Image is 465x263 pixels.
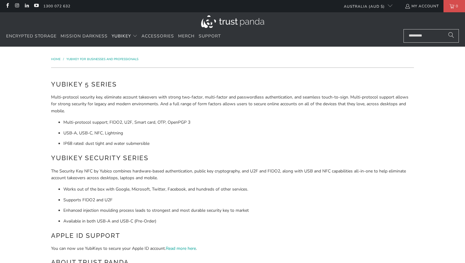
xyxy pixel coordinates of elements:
[34,4,39,9] a: Trust Panda Australia on YouTube
[14,4,19,9] a: Trust Panda Australia on Instagram
[5,4,10,9] a: Trust Panda Australia on Facebook
[63,57,64,61] span: /
[112,29,137,44] summary: YubiKey
[6,33,57,39] span: Encrypted Storage
[199,33,221,39] span: Support
[6,29,221,44] nav: Translation missing: en.navigation.header.main_nav
[51,245,414,252] p: You can now use YubiKeys to secure your Apple ID account. .
[51,94,414,114] p: Multi-protocol security key, eliminate account takeovers with strong two-factor, multi-factor and...
[405,3,439,10] a: My Account
[443,29,459,43] button: Search
[61,29,108,44] a: Mission Darkness
[403,29,459,43] input: Search...
[63,207,414,214] li: Enhanced injection moulding process leads to strongest and most durable security key to market
[201,15,264,28] img: Trust Panda Australia
[178,33,195,39] span: Merch
[43,3,70,10] a: 1300 072 632
[63,197,414,203] li: Supports FIDO2 and U2F
[63,186,414,193] li: Works out of the box with Google, Microsoft, Twitter, Facebook, and hundreds of other services.
[63,130,414,137] li: USB-A, USB-C, NFC, Lightning
[63,140,414,147] li: IP68 rated: dust tight and water submersible
[112,33,131,39] span: YubiKey
[51,57,62,61] a: Home
[51,153,414,163] h2: YubiKey Security Series
[61,33,108,39] span: Mission Darkness
[66,57,138,61] a: YubiKey for Businesses and Professionals
[63,119,414,126] li: Multi-protocol support; FIDO2, U2F, Smart card, OTP, OpenPGP 3
[51,79,414,89] h2: YubiKey 5 Series
[199,29,221,44] a: Support
[51,168,414,182] p: The Security Key NFC by Yubico combines hardware-based authentication, public key cryptography, a...
[141,29,174,44] a: Accessories
[51,231,414,241] h2: Apple ID Support
[63,218,414,225] li: Available in both USB-A and USB-C (Pre-Order)
[6,29,57,44] a: Encrypted Storage
[166,246,196,251] a: Read more here
[141,33,174,39] span: Accessories
[178,29,195,44] a: Merch
[24,4,29,9] a: Trust Panda Australia on LinkedIn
